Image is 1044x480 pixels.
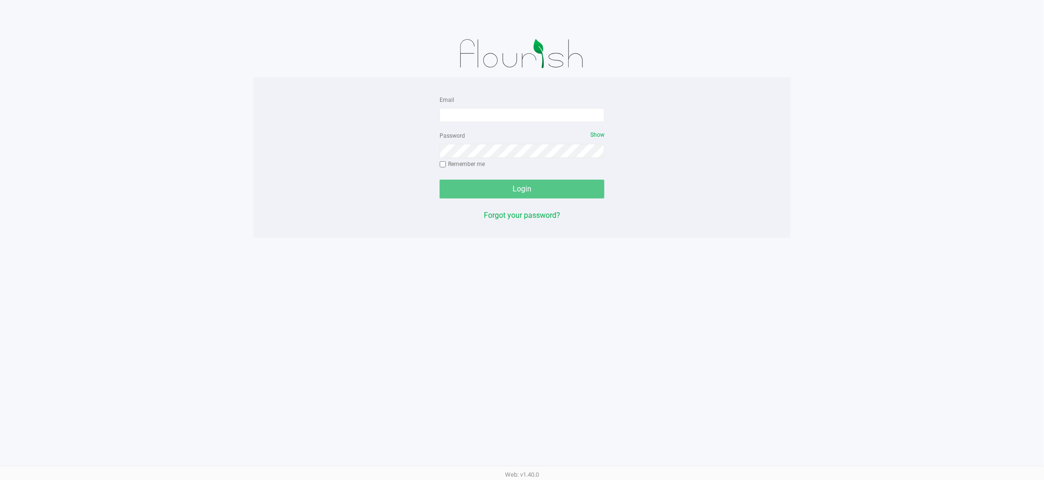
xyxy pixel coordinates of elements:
button: Forgot your password? [484,210,560,221]
span: Show [590,132,604,138]
label: Password [440,132,465,140]
label: Remember me [440,160,485,168]
span: Web: v1.40.0 [505,471,539,478]
input: Remember me [440,161,446,168]
label: Email [440,96,454,104]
